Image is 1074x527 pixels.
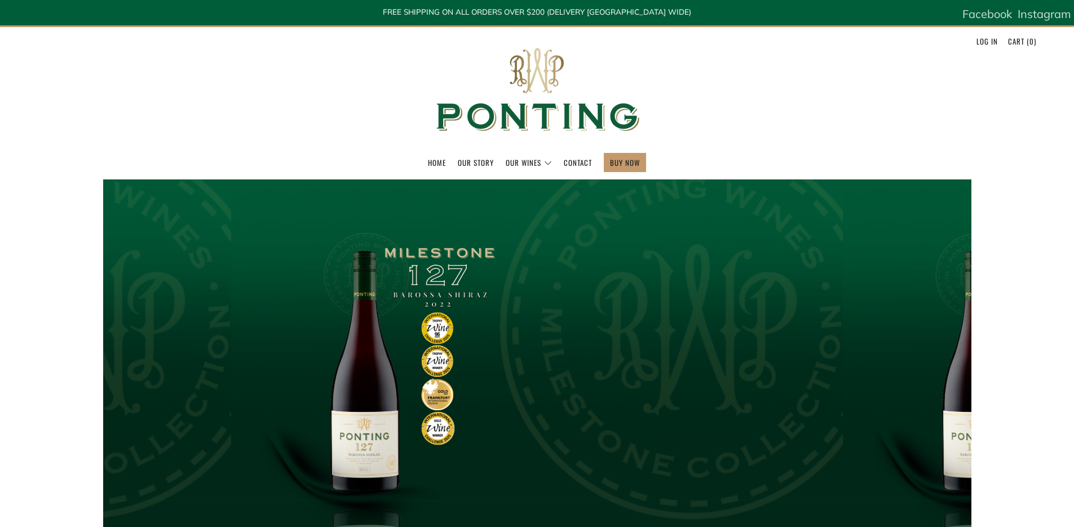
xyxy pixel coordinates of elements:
[976,32,998,50] a: Log in
[428,153,446,172] a: Home
[564,153,592,172] a: Contact
[506,153,552,172] a: Our Wines
[1029,36,1034,47] span: 0
[1018,3,1071,25] a: Instagram
[425,27,650,153] img: Ponting Wines
[1008,32,1036,50] a: Cart (0)
[962,7,1012,21] span: Facebook
[962,3,1012,25] a: Facebook
[458,153,494,172] a: Our Story
[610,153,640,172] a: BUY NOW
[1018,7,1071,21] span: Instagram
